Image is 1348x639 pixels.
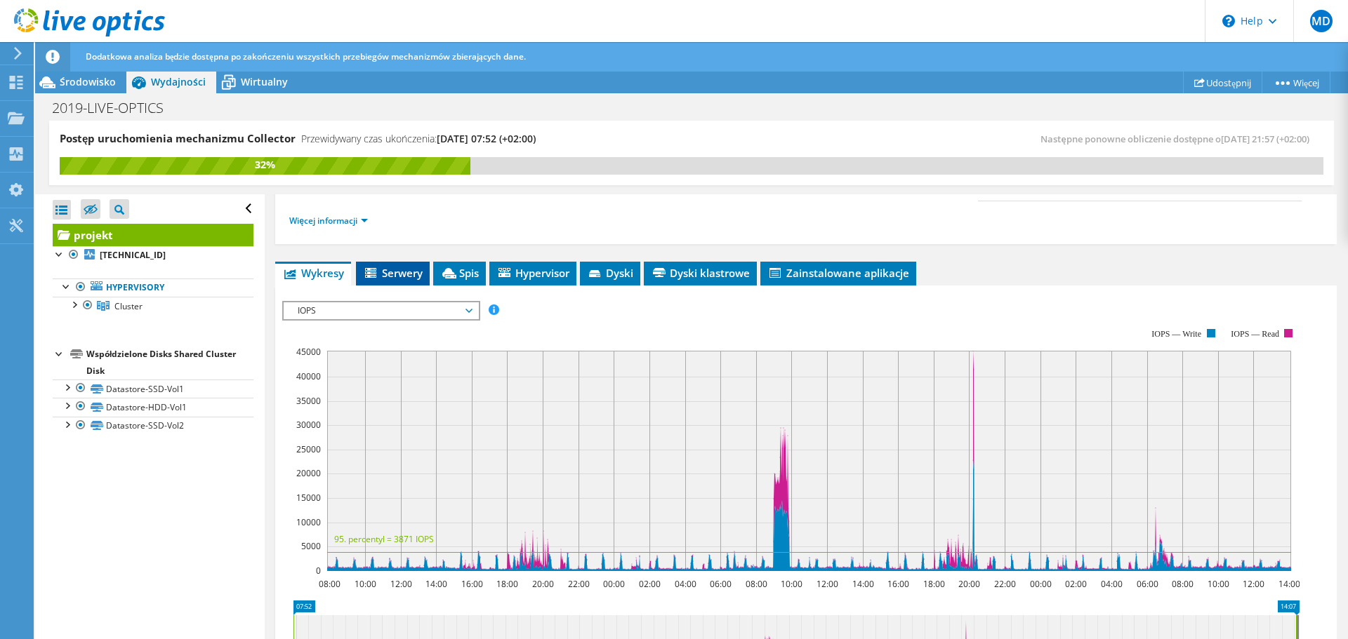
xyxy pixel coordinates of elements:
span: IOPS [291,302,471,319]
text: 20:00 [532,578,554,590]
text: 12:00 [390,578,412,590]
text: 14:00 [425,578,447,590]
text: 00:00 [603,578,625,590]
text: 04:00 [675,578,696,590]
span: MD [1310,10,1333,32]
a: Datastore-SSD-Vol1 [53,379,253,398]
a: Hypervisory [53,278,253,297]
span: Wirtualny [241,75,288,88]
span: Dyski [587,266,633,280]
text: IOPS — Read [1231,329,1280,339]
text: 35000 [296,395,321,407]
text: 5000 [301,540,321,552]
a: Cluster [53,297,253,315]
div: 32% [60,157,470,173]
text: 12:00 [1243,578,1264,590]
text: IOPS — Write [1152,329,1202,339]
text: 30000 [296,419,321,431]
text: 0 [316,565,321,577]
text: 00:00 [1030,578,1052,590]
a: Udostępnij [1183,72,1262,93]
text: 20000 [296,467,321,479]
text: 14:00 [1278,578,1300,590]
text: 18:00 [496,578,518,590]
text: 20:00 [958,578,980,590]
text: 06:00 [710,578,732,590]
b: [TECHNICAL_ID] [100,249,166,261]
text: 22:00 [568,578,590,590]
span: Wykresy [282,266,344,280]
text: 25000 [296,443,321,455]
text: 22:00 [994,578,1016,590]
text: 18:00 [923,578,945,590]
span: Spis [440,266,479,280]
text: 06:00 [1137,578,1158,590]
h4: Przewidywany czas ukończenia: [301,131,536,147]
text: 04:00 [1101,578,1123,590]
span: Dyski klastrowe [651,266,750,280]
span: Dodatkowa analiza będzie dostępna po zakończeniu wszystkich przebiegów mechanizmów zbierających d... [86,51,526,62]
span: Hypervisor [496,266,569,280]
text: 08:00 [319,578,341,590]
text: 12:00 [817,578,838,590]
a: projekt [53,224,253,246]
text: 08:00 [1172,578,1194,590]
text: 16:00 [461,578,483,590]
text: 16:00 [887,578,909,590]
text: 45000 [296,346,321,358]
span: [DATE] 07:52 (+02:00) [437,132,536,145]
span: Następne ponowne obliczenie dostępne o [1040,133,1316,145]
span: Cluster [114,300,143,312]
span: Serwery [363,266,423,280]
span: Wydajności [151,75,206,88]
text: 10000 [296,516,321,528]
text: 08:00 [746,578,767,590]
svg: \n [1222,15,1235,27]
text: 02:00 [1065,578,1087,590]
text: 02:00 [639,578,661,590]
text: 95. percentyl = 3871 IOPS [334,533,434,545]
text: 10:00 [355,578,376,590]
div: Współdzielone Disks Shared Cluster Disk [86,346,253,379]
span: [DATE] 21:57 (+02:00) [1221,133,1309,145]
a: Więcej informacji [289,215,368,227]
a: Datastore-HDD-Vol1 [53,398,253,416]
text: 40000 [296,370,321,382]
a: [TECHNICAL_ID] [53,246,253,264]
h1: 2019-LIVE-OPTICS [46,100,185,116]
a: Datastore-SSD-Vol2 [53,417,253,435]
text: 10:00 [781,578,802,590]
a: Więcej [1262,72,1330,93]
span: Zainstalowane aplikacje [767,266,909,280]
text: 10:00 [1208,578,1229,590]
text: 15000 [296,492,321,504]
text: 14:00 [852,578,874,590]
span: Środowisko [60,75,116,88]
